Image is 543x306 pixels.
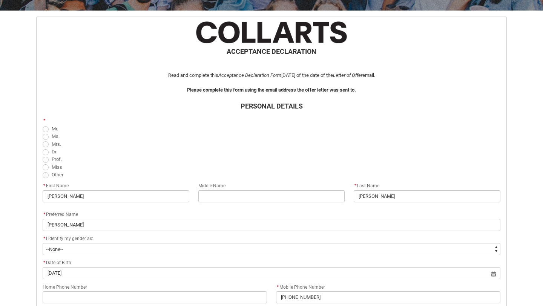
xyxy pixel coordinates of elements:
img: CollartsLargeTitle [196,21,347,43]
i: Acceptance Declaration [218,72,269,78]
h2: ACCEPTANCE DECLARATION [43,46,500,57]
span: First Name [43,183,69,188]
abbr: required [43,183,45,188]
span: Last Name [354,183,379,188]
abbr: required [277,285,279,290]
span: Ms. [52,133,60,139]
abbr: required [354,183,356,188]
abbr: required [43,260,45,265]
p: Read and complete this [DATE] of the date of the email. [43,72,500,79]
abbr: required [43,118,45,123]
label: Mobile Phone Number [276,282,328,291]
b: PERSONAL DETAILS [241,102,303,110]
span: Prof. [52,156,62,162]
i: Form [270,72,281,78]
span: Preferred Name [43,212,78,217]
span: Other [52,172,63,177]
b: Please complete this form using the email address the offer letter was sent to. [187,87,356,93]
abbr: required [43,212,45,217]
span: Dr. [52,149,57,155]
span: Middle Name [198,183,225,188]
abbr: required [43,236,45,241]
span: Mr. [52,126,58,132]
span: Miss [52,164,62,170]
i: Letter of Offer [333,72,362,78]
input: +447389098213 [276,291,500,303]
span: Mrs. [52,141,61,147]
span: Date of Birth [43,260,71,265]
label: Home Phone Number [43,282,90,291]
span: I identify my gender as: [46,236,93,241]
